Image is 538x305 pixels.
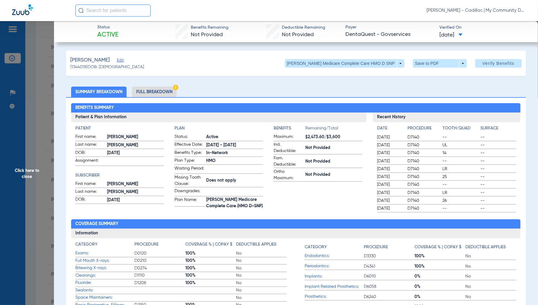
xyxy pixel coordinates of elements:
span: D7140 [407,158,440,164]
span: D0274 [134,265,185,271]
span: [DATE] [377,150,402,156]
span: [DATE] - [DATE] [206,142,263,148]
span: LR [442,190,478,196]
span: 100% [185,265,236,271]
span: HMO [206,158,263,164]
span: -- [480,182,516,188]
span: D0120 [134,250,185,256]
app-breakdown-title: Deductible Applies [466,241,517,253]
span: D6240 [364,294,415,300]
app-breakdown-title: Benefits [274,125,305,134]
h3: Recent History [373,113,521,122]
span: Maximum: [274,134,303,141]
span: -- [442,205,478,211]
span: 0% [415,284,466,290]
span: 100% [415,263,466,269]
app-breakdown-title: Surface [480,125,516,134]
span: Last name: [75,141,105,149]
span: First name: [75,134,105,141]
span: No [236,272,287,278]
span: Space Maintainers: [75,294,134,301]
h4: Patient [75,125,164,132]
span: Prosthetics: [305,294,364,300]
h4: Coverage % | Copay $ [415,244,462,250]
app-breakdown-title: Procedure [407,125,440,134]
app-breakdown-title: Coverage % | Copay $ [185,241,236,250]
span: -- [480,158,516,164]
button: Verify Benefits [475,59,522,68]
span: First name: [75,181,105,188]
span: [DATE] [377,142,402,148]
span: Implant Related Prosthetics: [305,284,364,290]
span: No [466,294,517,300]
app-breakdown-title: Date [377,125,402,134]
h4: Benefits [274,125,305,132]
span: 100% [185,280,236,286]
img: Zuub Logo [12,5,33,15]
li: Full Breakdown [132,87,177,97]
span: Edit [117,58,122,64]
span: Payer [345,24,434,30]
span: Sealants: [75,287,134,294]
span: Verify Benefits [483,61,514,66]
div: Chat Widget [508,276,538,305]
span: No [236,250,287,256]
span: D6058 [364,284,415,290]
span: 100% [185,258,236,264]
span: D7140 [407,134,440,140]
span: No [236,295,287,301]
span: D1208 [134,280,185,286]
span: Plan Name: [175,197,204,206]
h3: Patient & Plan Information [71,113,367,122]
span: D1110 [134,272,185,278]
span: (1344018) DOB: [DEMOGRAPHIC_DATA] [70,64,144,70]
span: Full Mouth X-rays: [75,258,134,264]
input: Search for patients [75,5,151,17]
img: Search Icon [78,8,84,13]
span: Benefits Type: [175,150,204,157]
span: D7140 [407,182,440,188]
span: Downgrades: [175,188,204,196]
span: Not Provided [305,145,362,151]
span: [PERSON_NAME] [107,142,164,148]
span: LR [442,166,478,172]
button: Save to PDF [413,59,467,68]
span: Assignment: [75,157,105,166]
span: Ortho Maximum: [274,169,303,181]
span: No [236,265,287,271]
span: 14 [442,150,478,156]
span: [PERSON_NAME] [107,134,164,140]
span: D7140 [407,198,440,204]
span: [DATE] [107,150,164,156]
span: Remaining/Total [305,125,362,134]
span: -- [480,134,516,140]
span: 26 [442,198,478,204]
span: No [236,287,287,293]
span: D0210 [134,258,185,264]
span: Fluoride: [75,280,134,286]
span: No [466,253,517,259]
span: DOB: [75,196,105,204]
span: Fam. Deductible: [274,155,303,168]
span: Exams: [75,250,134,256]
span: [PERSON_NAME] Medicare Complete Care (HMO D-SNP) [206,200,263,206]
h4: Procedure [134,241,159,248]
span: Ind. Deductible: [274,141,303,154]
h4: Subscriber [75,172,164,179]
span: Deductible Remaining [282,24,325,31]
span: No [466,263,517,269]
span: -- [480,150,516,156]
h2: Coverage Summary [71,219,521,229]
h4: Tooth/Quad [442,125,478,132]
span: Active [206,134,263,140]
span: No [466,273,517,279]
span: Endodontics: [305,253,364,259]
span: D7140 [407,142,440,148]
span: -- [480,205,516,211]
span: [DATE] [377,198,402,204]
span: Active [97,31,118,39]
span: No [236,280,287,286]
app-breakdown-title: Procedure [364,241,415,253]
span: Not Provided [305,158,362,165]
